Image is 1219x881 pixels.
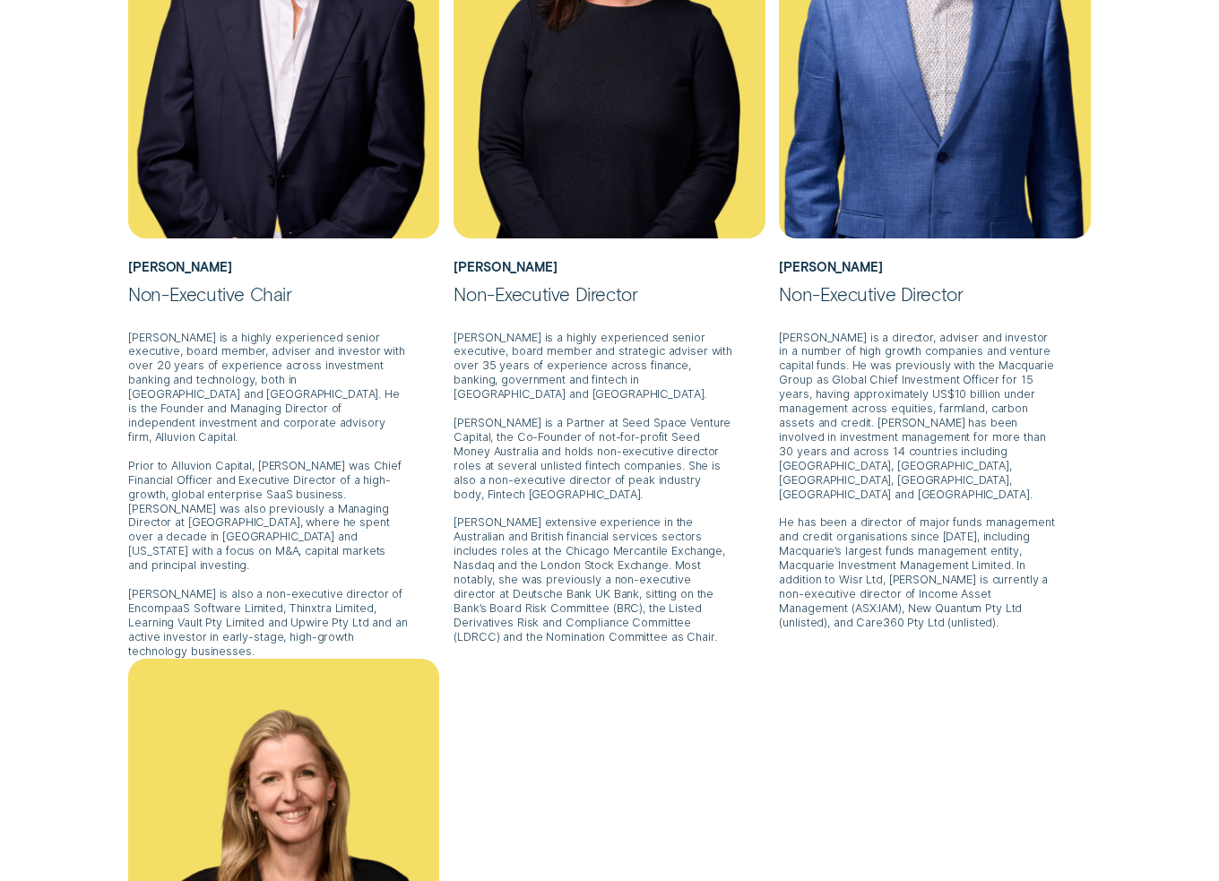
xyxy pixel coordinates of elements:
[779,306,1090,630] p: [PERSON_NAME] is a director, adviser and investor in a number of high growth companies and ventur...
[454,282,765,306] div: Non-Executive Director
[454,238,765,281] h5: Cathryn Lyall
[779,238,1090,281] h5: Craig Swanger
[128,282,439,306] div: Non-Executive Chair
[454,306,765,644] p: [PERSON_NAME] is a highly experienced senior executive, board member and strategic adviser with o...
[128,238,439,281] h5: Matt Brown
[779,282,1090,306] div: Non-Executive Director
[128,306,439,659] p: [PERSON_NAME] is a highly experienced senior executive, board member, adviser and investor with o...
